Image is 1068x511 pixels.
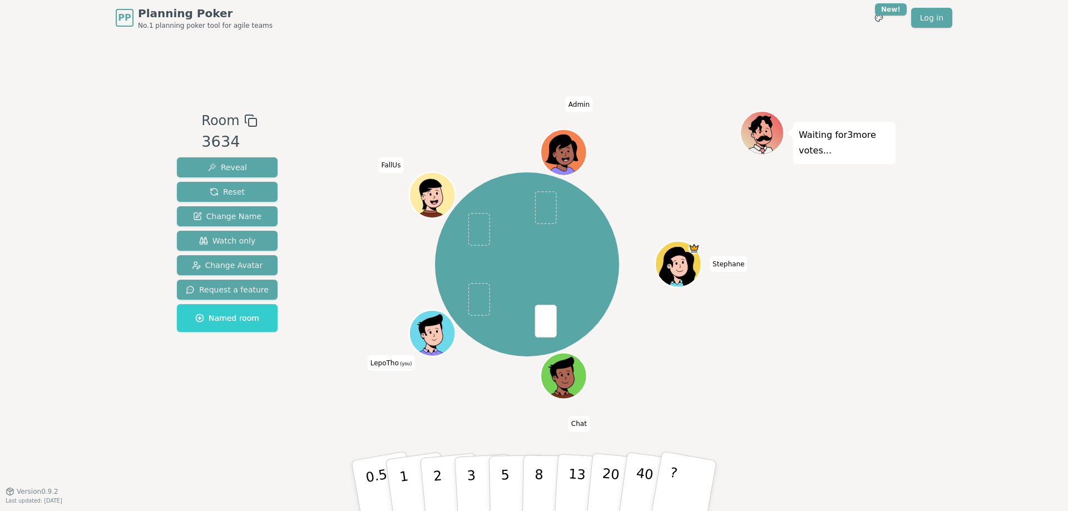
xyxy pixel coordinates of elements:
span: No.1 planning poker tool for agile teams [138,21,273,30]
span: Reset [210,186,245,197]
button: Reveal [177,157,278,177]
span: Change Avatar [192,260,263,271]
span: Click to change your name [368,355,415,371]
div: 3634 [201,131,257,153]
div: New! [875,3,907,16]
span: Planning Poker [138,6,273,21]
button: Version0.9.2 [6,487,58,496]
span: Reveal [207,162,247,173]
button: Request a feature [177,280,278,300]
button: Change Avatar [177,255,278,275]
button: Change Name [177,206,278,226]
span: Last updated: [DATE] [6,498,62,504]
span: Click to change your name [710,256,747,272]
span: Click to change your name [568,416,590,432]
button: Watch only [177,231,278,251]
span: Click to change your name [379,158,404,173]
button: Named room [177,304,278,332]
span: Room [201,111,239,131]
button: Reset [177,182,278,202]
a: PPPlanning PokerNo.1 planning poker tool for agile teams [116,6,273,30]
span: Click to change your name [566,97,592,112]
a: Log in [911,8,952,28]
span: Stephane is the host [688,242,700,254]
span: (you) [399,361,412,366]
button: Click to change your avatar [411,311,454,355]
span: Named room [195,312,259,324]
span: Watch only [199,235,256,246]
p: Waiting for 3 more votes... [799,127,890,158]
span: PP [118,11,131,24]
span: Request a feature [186,284,269,295]
button: New! [869,8,889,28]
span: Version 0.9.2 [17,487,58,496]
span: Change Name [193,211,261,222]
